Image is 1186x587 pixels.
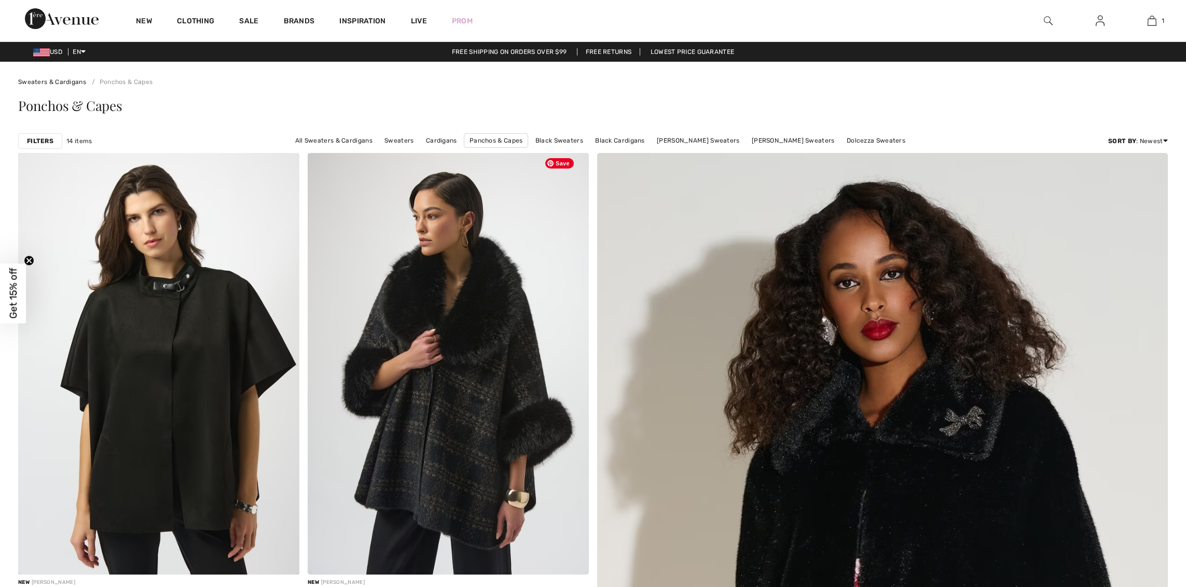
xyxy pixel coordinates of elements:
[308,579,319,585] span: New
[590,134,650,147] a: Black Cardigans
[18,96,122,115] span: Ponchos & Capes
[308,579,413,586] div: [PERSON_NAME]
[577,48,641,55] a: Free Returns
[1108,137,1136,145] strong: Sort By
[545,158,574,169] span: Save
[18,153,299,575] img: Buttoned High Neck Cape Style 253240. Black
[379,134,419,147] a: Sweaters
[27,136,53,146] strong: Filters
[284,17,315,27] a: Brands
[177,17,214,27] a: Clothing
[421,134,462,147] a: Cardigans
[88,78,153,86] a: Ponchos & Capes
[25,8,99,29] img: 1ère Avenue
[1096,15,1105,27] img: My Info
[652,134,745,147] a: [PERSON_NAME] Sweaters
[411,16,427,26] a: Live
[1108,136,1168,146] div: : Newest
[1162,16,1164,25] span: 1
[339,17,385,27] span: Inspiration
[73,48,86,55] span: EN
[18,579,140,586] div: [PERSON_NAME]
[18,579,30,585] span: New
[1126,15,1177,27] a: 1
[66,136,92,146] span: 14 items
[290,134,378,147] a: All Sweaters & Cardigans
[239,17,258,27] a: Sale
[842,134,911,147] a: Dolcezza Sweaters
[1148,15,1156,27] img: My Bag
[18,78,86,86] a: Sweaters & Cardigans
[24,256,34,266] button: Close teaser
[1044,15,1053,27] img: search the website
[1087,15,1113,27] a: Sign In
[452,16,473,26] a: Prom
[530,134,588,147] a: Black Sweaters
[33,48,66,55] span: USD
[464,133,529,148] a: Panchos & Capes
[444,48,575,55] a: Free shipping on orders over $99
[7,268,19,319] span: Get 15% off
[33,48,50,57] img: US Dollar
[308,153,589,575] img: Plaid Fur Collar Coat Style 254934. Black/Gold
[136,17,152,27] a: New
[642,48,743,55] a: Lowest Price Guarantee
[747,134,840,147] a: [PERSON_NAME] Sweaters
